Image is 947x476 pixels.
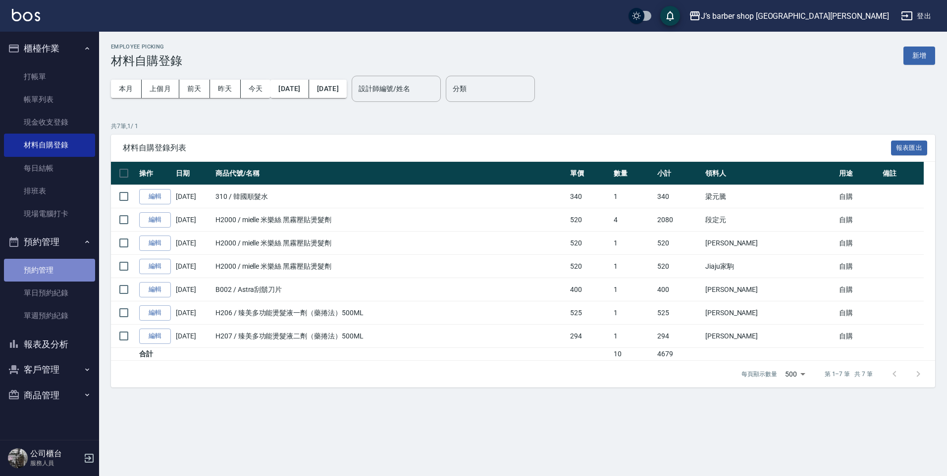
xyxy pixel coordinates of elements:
button: 客戶管理 [4,357,95,382]
a: 現金收支登錄 [4,111,95,134]
a: 打帳單 [4,65,95,88]
button: J’s barber shop [GEOGRAPHIC_DATA][PERSON_NAME] [685,6,893,26]
td: 525 [655,301,703,325]
td: 520 [655,232,703,255]
td: 520 [568,232,611,255]
th: 日期 [173,162,213,185]
a: 排班表 [4,180,95,202]
td: 400 [655,278,703,301]
button: 上個月 [142,80,179,98]
td: B002 / Astra刮鬍刀片 [213,278,568,301]
td: H2000 / mielle 米樂絲 黑霧壓貼燙髮劑 [213,255,568,278]
td: 400 [568,278,611,301]
td: 1 [611,232,655,255]
td: 1 [611,185,655,208]
td: H2000 / mielle 米樂絲 黑霧壓貼燙髮劑 [213,208,568,232]
a: 單週預約紀錄 [4,304,95,327]
h2: Employee Picking [111,44,182,50]
button: [DATE] [309,80,347,98]
th: 操作 [137,162,173,185]
a: 材料自購登錄 [4,134,95,156]
a: 編輯 [139,236,171,251]
a: 編輯 [139,259,171,274]
h5: 公司櫃台 [30,449,81,459]
td: 10 [611,348,655,361]
th: 用途 [837,162,880,185]
a: 現場電腦打卡 [4,202,95,225]
span: 材料自購登錄列表 [123,143,891,153]
td: 340 [655,185,703,208]
button: 報表匯出 [891,141,928,156]
td: 1 [611,278,655,301]
td: [PERSON_NAME] [703,278,837,301]
td: [PERSON_NAME] [703,232,837,255]
td: 310 / 韓國順髮水 [213,185,568,208]
button: [DATE] [270,80,309,98]
td: 段定元 [703,208,837,232]
button: 櫃檯作業 [4,36,95,61]
td: 340 [568,185,611,208]
td: 梁元騰 [703,185,837,208]
td: 294 [655,325,703,348]
button: 前天 [179,80,210,98]
td: 自購 [837,278,880,301]
td: 自購 [837,185,880,208]
a: 帳單列表 [4,88,95,111]
td: 自購 [837,301,880,325]
div: J’s barber shop [GEOGRAPHIC_DATA][PERSON_NAME] [701,10,889,22]
p: 服務人員 [30,459,81,468]
div: 500 [781,361,809,387]
button: 新增 [903,47,935,65]
p: 第 1–7 筆 共 7 筆 [825,370,873,379]
td: [DATE] [173,278,213,301]
td: 4679 [655,348,703,361]
td: [PERSON_NAME] [703,325,837,348]
a: 編輯 [139,305,171,321]
td: [DATE] [173,208,213,232]
h3: 材料自購登錄 [111,54,182,68]
a: 預約管理 [4,259,95,282]
th: 小計 [655,162,703,185]
img: Person [8,448,28,468]
button: 商品管理 [4,382,95,408]
button: 報表及分析 [4,332,95,357]
th: 備註 [880,162,924,185]
td: 自購 [837,255,880,278]
td: 2080 [655,208,703,232]
a: 編輯 [139,329,171,344]
a: 編輯 [139,189,171,204]
td: H2000 / mielle 米樂絲 黑霧壓貼燙髮劑 [213,232,568,255]
a: 每日結帳 [4,157,95,180]
button: 今天 [241,80,271,98]
button: save [660,6,680,26]
td: 自購 [837,208,880,232]
td: [DATE] [173,255,213,278]
td: [DATE] [173,325,213,348]
td: 4 [611,208,655,232]
th: 數量 [611,162,655,185]
td: [DATE] [173,185,213,208]
td: H206 / 臻美多功能燙髮液一劑（藥捲法）500ML [213,301,568,325]
td: 合計 [137,348,173,361]
p: 共 7 筆, 1 / 1 [111,122,935,131]
a: 編輯 [139,212,171,228]
td: 自購 [837,325,880,348]
th: 商品代號/名稱 [213,162,568,185]
th: 單價 [568,162,611,185]
button: 昨天 [210,80,241,98]
button: 本月 [111,80,142,98]
button: 預約管理 [4,229,95,255]
td: 1 [611,301,655,325]
a: 編輯 [139,282,171,297]
a: 單日預約紀錄 [4,282,95,304]
td: H207 / 臻美多功能燙髮液二劑（藥捲法）500ML [213,325,568,348]
td: 525 [568,301,611,325]
button: 登出 [897,7,935,25]
td: 自購 [837,232,880,255]
a: 報表匯出 [891,143,928,152]
td: 294 [568,325,611,348]
td: 520 [568,208,611,232]
td: [DATE] [173,301,213,325]
td: [DATE] [173,232,213,255]
p: 每頁顯示數量 [741,370,777,379]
